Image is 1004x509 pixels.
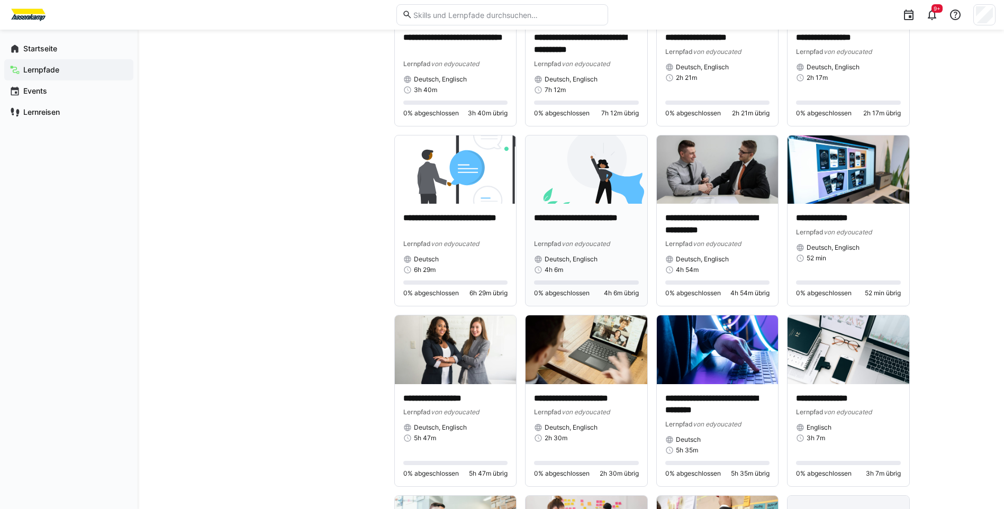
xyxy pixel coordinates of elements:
[676,446,698,455] span: 5h 35m
[403,240,431,248] span: Lernpfad
[824,228,872,236] span: von edyoucated
[657,315,779,384] img: image
[693,48,741,56] span: von edyoucated
[431,408,479,416] span: von edyoucated
[665,240,693,248] span: Lernpfad
[414,434,436,442] span: 5h 47m
[403,408,431,416] span: Lernpfad
[796,109,852,117] span: 0% abgeschlossen
[665,469,721,478] span: 0% abgeschlossen
[730,289,770,297] span: 4h 54m übrig
[600,469,639,478] span: 2h 30m übrig
[414,255,439,263] span: Deutsch
[526,315,647,384] img: image
[676,74,697,82] span: 2h 21m
[824,408,872,416] span: von edyoucated
[562,408,610,416] span: von edyoucated
[562,240,610,248] span: von edyoucated
[414,423,467,432] span: Deutsch, Englisch
[788,135,909,204] img: image
[431,60,479,68] span: von edyoucated
[412,10,602,20] input: Skills und Lernpfade durchsuchen…
[807,74,828,82] span: 2h 17m
[796,228,824,236] span: Lernpfad
[796,469,852,478] span: 0% abgeschlossen
[676,435,701,444] span: Deutsch
[545,255,598,263] span: Deutsch, Englisch
[468,109,508,117] span: 3h 40m übrig
[693,240,741,248] span: von edyoucated
[534,60,562,68] span: Lernpfad
[676,63,729,71] span: Deutsch, Englisch
[732,109,770,117] span: 2h 21m übrig
[395,315,517,384] img: image
[469,289,508,297] span: 6h 29m übrig
[534,240,562,248] span: Lernpfad
[665,48,693,56] span: Lernpfad
[807,423,831,432] span: Englisch
[807,434,825,442] span: 3h 7m
[796,408,824,416] span: Lernpfad
[534,109,590,117] span: 0% abgeschlossen
[731,469,770,478] span: 5h 35m übrig
[693,420,741,428] span: von edyoucated
[545,266,563,274] span: 4h 6m
[534,469,590,478] span: 0% abgeschlossen
[676,266,699,274] span: 4h 54m
[824,48,872,56] span: von edyoucated
[414,266,436,274] span: 6h 29m
[865,289,901,297] span: 52 min übrig
[807,63,860,71] span: Deutsch, Englisch
[545,434,567,442] span: 2h 30m
[414,75,467,84] span: Deutsch, Englisch
[403,109,459,117] span: 0% abgeschlossen
[395,135,517,204] img: image
[526,135,647,204] img: image
[604,289,639,297] span: 4h 6m übrig
[934,5,940,12] span: 9+
[534,289,590,297] span: 0% abgeschlossen
[545,75,598,84] span: Deutsch, Englisch
[788,315,909,384] img: image
[469,469,508,478] span: 5h 47m übrig
[807,243,860,252] span: Deutsch, Englisch
[796,48,824,56] span: Lernpfad
[657,135,779,204] img: image
[665,420,693,428] span: Lernpfad
[545,86,566,94] span: 7h 12m
[676,255,729,263] span: Deutsch, Englisch
[665,109,721,117] span: 0% abgeschlossen
[807,254,826,262] span: 52 min
[414,86,437,94] span: 3h 40m
[545,423,598,432] span: Deutsch, Englisch
[403,60,431,68] span: Lernpfad
[866,469,901,478] span: 3h 7m übrig
[534,408,562,416] span: Lernpfad
[665,289,721,297] span: 0% abgeschlossen
[403,469,459,478] span: 0% abgeschlossen
[796,289,852,297] span: 0% abgeschlossen
[562,60,610,68] span: von edyoucated
[863,109,901,117] span: 2h 17m übrig
[431,240,479,248] span: von edyoucated
[403,289,459,297] span: 0% abgeschlossen
[601,109,639,117] span: 7h 12m übrig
